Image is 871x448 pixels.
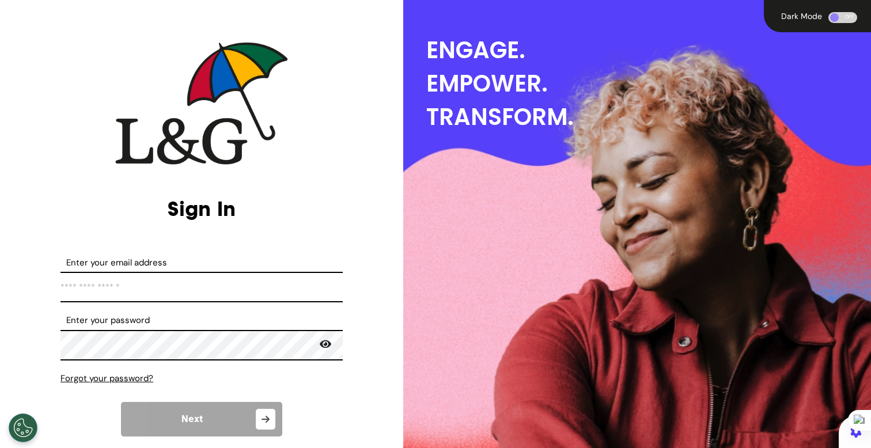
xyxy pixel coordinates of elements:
[828,12,857,23] div: OFF
[9,413,37,442] button: Open Preferences
[426,67,871,100] div: EMPOWER.
[60,314,343,327] label: Enter your password
[60,373,153,384] span: Forgot your password?
[60,256,343,269] label: Enter your email address
[426,100,871,134] div: TRANSFORM.
[60,196,343,221] h2: Sign In
[181,415,203,424] span: Next
[426,33,871,67] div: ENGAGE.
[121,402,282,436] button: Next
[778,12,825,20] div: Dark Mode
[115,42,288,165] img: company logo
